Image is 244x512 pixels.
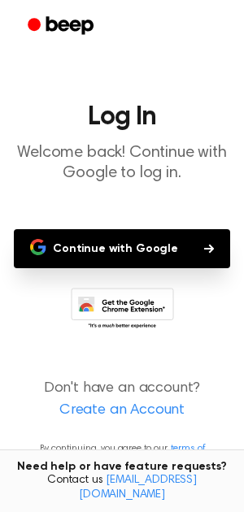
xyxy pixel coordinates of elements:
a: Beep [16,11,108,42]
span: Contact us [10,474,234,502]
a: Create an Account [16,400,228,422]
p: By continuing, you agree to our and , and you opt in to receive emails from us. [13,441,231,485]
p: Welcome back! Continue with Google to log in. [13,143,231,184]
p: Don't have an account? [13,378,231,422]
a: [EMAIL_ADDRESS][DOMAIN_NAME] [79,475,197,501]
h1: Log In [13,104,231,130]
button: Continue with Google [14,229,230,268]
